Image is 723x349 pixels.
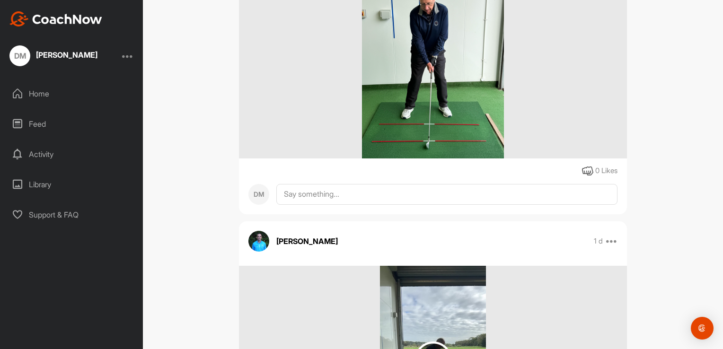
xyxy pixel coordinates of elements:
div: [PERSON_NAME] [36,51,97,59]
div: Support & FAQ [5,203,139,227]
p: [PERSON_NAME] [276,236,338,247]
div: Activity [5,142,139,166]
p: 1 d [594,236,603,246]
div: DM [248,184,269,205]
div: DM [9,45,30,66]
img: avatar [248,231,269,252]
div: Open Intercom Messenger [691,317,714,340]
div: Library [5,173,139,196]
div: Home [5,82,139,105]
img: CoachNow [9,11,102,26]
div: 0 Likes [595,166,617,176]
div: Feed [5,112,139,136]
